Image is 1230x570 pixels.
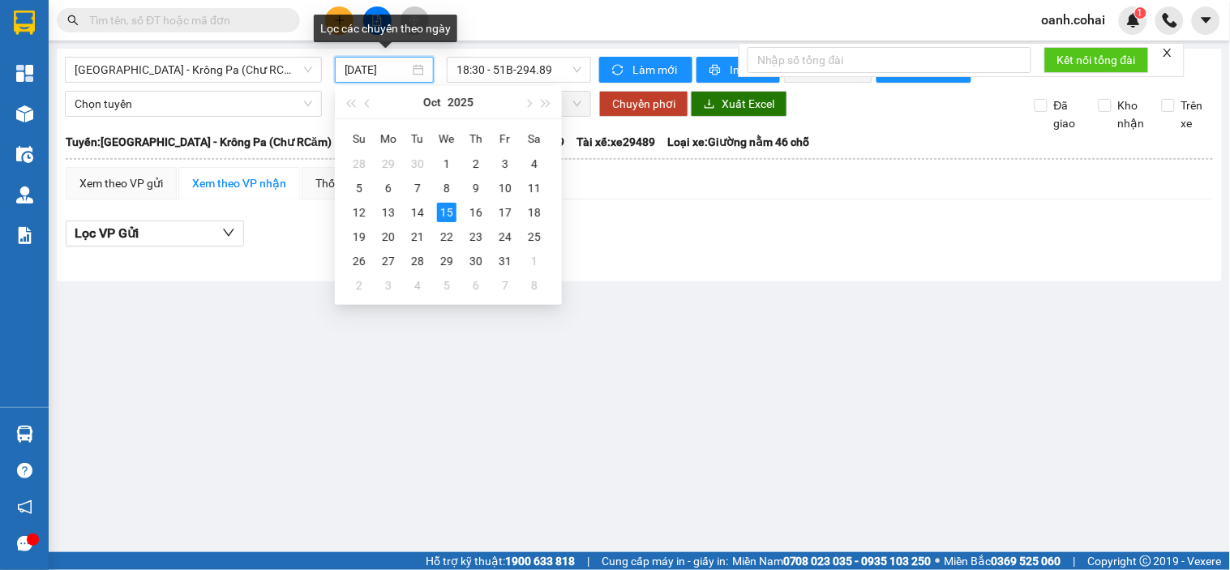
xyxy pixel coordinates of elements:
div: 2 [349,276,369,295]
div: 1 [525,251,544,271]
span: Loại xe: Giường nằm 46 chỗ [668,133,810,151]
strong: 0708 023 035 - 0935 103 250 [783,555,932,568]
td: 2025-10-13 [374,200,403,225]
td: 2025-10-27 [374,249,403,273]
img: solution-icon [16,227,33,244]
th: Mo [374,126,403,152]
div: 15 [437,203,456,222]
div: 5 [349,178,369,198]
div: 24 [495,227,515,246]
div: 1 [437,154,456,174]
input: Tìm tên, số ĐT hoặc mã đơn [89,11,281,29]
span: Kho nhận [1112,96,1151,132]
span: Trên xe [1175,96,1214,132]
button: printerIn phơi [696,57,780,83]
div: 20 [379,227,398,246]
div: 6 [379,178,398,198]
td: 2025-10-03 [491,152,520,176]
div: 7 [408,178,427,198]
span: Đã giao [1048,96,1086,132]
div: 22 [437,227,456,246]
span: Chọn tuyến [75,92,312,116]
button: plus [325,6,354,35]
td: 2025-10-23 [461,225,491,249]
div: 4 [408,276,427,295]
button: caret-down [1192,6,1220,35]
span: 18:30 - 51B-294.89 [456,58,581,82]
span: Cung cấp máy in - giấy in: [602,552,728,570]
td: 2025-10-07 [403,176,432,200]
td: 2025-11-04 [403,273,432,298]
td: 2025-10-30 [461,249,491,273]
div: 7 [495,276,515,295]
span: | [587,552,589,570]
div: 3 [495,154,515,174]
td: 2025-10-21 [403,225,432,249]
div: 19 [349,227,369,246]
div: 31 [495,251,515,271]
button: aim [401,6,429,35]
th: Th [461,126,491,152]
td: 2025-10-26 [345,249,374,273]
div: 8 [525,276,544,295]
span: ⚪️ [936,558,941,564]
span: Kết nối tổng đài [1057,51,1136,69]
td: 2025-11-08 [520,273,549,298]
div: Thống kê [315,174,362,192]
span: down [222,226,235,239]
span: notification [17,499,32,515]
span: message [17,536,32,551]
div: 23 [466,227,486,246]
div: 11 [525,178,544,198]
td: 2025-09-29 [374,152,403,176]
div: 10 [495,178,515,198]
div: Xem theo VP gửi [79,174,163,192]
span: copyright [1140,555,1151,567]
span: Tài xế: xe29489 [577,133,656,151]
button: Chuyển phơi [599,91,688,117]
td: 2025-10-08 [432,176,461,200]
span: oanh.cohai [1029,10,1119,30]
td: 2025-10-25 [520,225,549,249]
td: 2025-10-15 [432,200,461,225]
div: 8 [437,178,456,198]
span: Hỗ trợ kỹ thuật: [426,552,575,570]
input: 15/10/2025 [345,61,410,79]
div: 29 [379,154,398,174]
img: logo-vxr [14,11,35,35]
div: 28 [408,251,427,271]
div: Lọc các chuyến theo ngày [314,15,457,42]
sup: 1 [1135,7,1146,19]
th: Sa [520,126,549,152]
td: 2025-10-14 [403,200,432,225]
div: 5 [437,276,456,295]
div: 12 [349,203,369,222]
div: 13 [379,203,398,222]
span: 1 [1138,7,1143,19]
span: Miền Nam [732,552,932,570]
td: 2025-11-06 [461,273,491,298]
span: close [1162,47,1173,58]
button: file-add [363,6,392,35]
span: In phơi [730,61,767,79]
td: 2025-10-16 [461,200,491,225]
strong: 1900 633 818 [505,555,575,568]
div: 3 [379,276,398,295]
img: warehouse-icon [16,146,33,163]
td: 2025-10-09 [461,176,491,200]
td: 2025-10-28 [403,249,432,273]
button: syncLàm mới [599,57,692,83]
span: question-circle [17,463,32,478]
div: 25 [525,227,544,246]
div: 16 [466,203,486,222]
button: Lọc VP Gửi [66,221,244,246]
input: Nhập số tổng đài [748,47,1031,73]
td: 2025-11-07 [491,273,520,298]
button: downloadXuất Excel [691,91,787,117]
div: 27 [379,251,398,271]
img: warehouse-icon [16,426,33,443]
img: phone-icon [1163,13,1177,28]
td: 2025-11-01 [520,249,549,273]
div: 4 [525,154,544,174]
div: 17 [495,203,515,222]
